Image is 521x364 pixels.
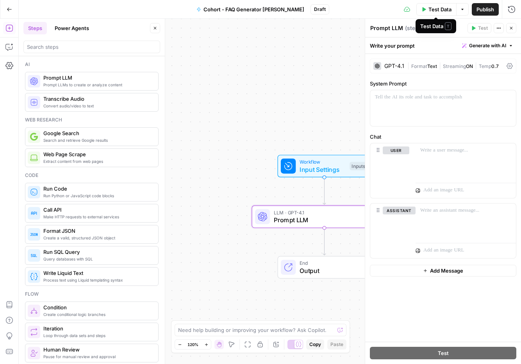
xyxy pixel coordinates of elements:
span: ON [466,63,473,69]
span: 120% [187,341,198,348]
div: assistant [370,203,409,258]
span: Run Python or JavaScript code blocks [43,193,152,199]
span: Query databases with SQL [43,256,152,262]
div: WorkflowInput SettingsInputs [252,155,397,177]
span: End [300,259,363,267]
span: 0.7 [491,63,499,69]
span: Test [478,25,488,32]
label: System Prompt [370,80,516,87]
span: Workflow [300,158,346,166]
textarea: Prompt LLM [370,24,403,32]
span: Output [300,266,363,275]
button: Paste [327,339,346,350]
span: Publish [476,5,494,13]
span: Run SQL Query [43,248,152,256]
span: Create conditional logic branches [43,311,152,318]
span: Call API [43,206,152,214]
span: Human Review [43,346,152,353]
div: Web research [25,116,159,123]
button: Generate with AI [459,41,516,51]
div: Test Data [420,22,451,30]
span: T [445,22,451,30]
span: Google Search [43,129,152,137]
span: Generate with AI [469,42,506,49]
span: Transcribe Audio [43,95,152,103]
span: Format JSON [43,227,152,235]
span: | [473,62,479,70]
div: Inputs [350,162,367,170]
div: Flow [25,291,159,298]
button: Steps [23,22,47,34]
div: EndOutput [252,256,397,279]
span: ( step_1 ) [405,24,425,32]
span: Process text using Liquid templating syntax [43,277,152,283]
button: Cohort - FAQ Generator [PERSON_NAME] [192,3,309,16]
button: Copy [306,339,324,350]
div: GPT-4.1 [384,63,404,69]
span: Test Data [428,5,451,13]
span: Loop through data sets and steps [43,332,152,339]
span: Draft [314,6,326,13]
span: Search and retrieve Google results [43,137,152,143]
span: Web Page Scrape [43,150,152,158]
span: Streaming [443,63,466,69]
button: Publish [472,3,499,16]
button: Power Agents [50,22,94,34]
span: | [407,62,411,70]
span: Prompt LLM [274,215,372,225]
span: Prompt LLM [43,74,152,82]
span: Format [411,63,427,69]
span: Create a valid, structured JSON object [43,235,152,241]
span: Extract content from web pages [43,158,152,164]
div: user [370,143,409,198]
div: Ai [25,61,159,68]
span: Paste [330,341,343,348]
span: Convert audio/video to text [43,103,152,109]
button: Add Message [370,265,516,277]
span: Input Settings [300,165,346,174]
span: Text [427,63,437,69]
span: Prompt LLMs to create or analyze content [43,82,152,88]
button: Test [370,347,516,359]
button: user [383,146,409,154]
span: Pause for manual review and approval [43,353,152,360]
span: Copy [309,341,321,348]
label: Chat [370,133,516,141]
button: Test [467,23,491,33]
input: Search steps [27,43,157,51]
span: Write Liquid Text [43,269,152,277]
span: Iteration [43,325,152,332]
div: Code [25,172,159,179]
span: Make HTTP requests to external services [43,214,152,220]
span: Run Code [43,185,152,193]
span: Test [438,349,449,357]
span: | [437,62,443,70]
span: Cohort - FAQ Generator [PERSON_NAME] [203,5,304,13]
span: LLM · GPT-4.1 [274,209,372,216]
div: LLM · GPT-4.1Prompt LLMStep 1 [252,205,397,228]
g: Edge from start to step_1 [323,177,326,205]
button: assistant [383,207,416,214]
g: Edge from step_1 to end [323,228,326,255]
span: Condition [43,303,152,311]
button: Test Data [416,3,457,16]
div: Write your prompt [365,37,521,54]
span: Temp [479,63,491,69]
span: Add Message [430,267,463,275]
